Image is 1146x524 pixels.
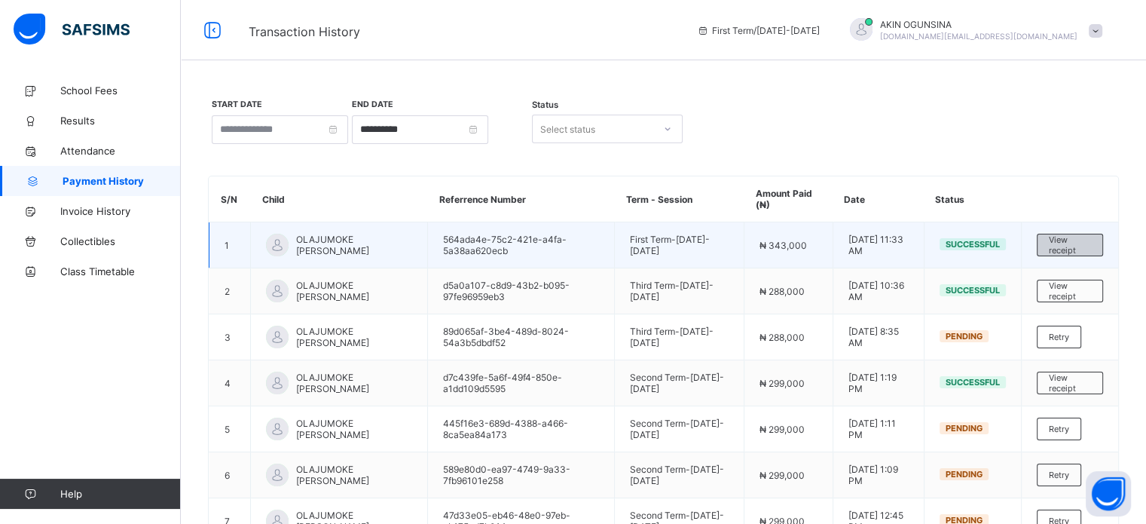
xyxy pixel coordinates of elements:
[924,176,1021,222] th: Status
[428,360,615,406] td: d7c439fe-5a6f-49f4-850e-a1dd109d5595
[946,331,983,342] span: Pending
[60,488,180,500] span: Help
[532,100,558,110] span: Status
[615,176,744,222] th: Term - Session
[296,372,412,394] span: OLAJUMOKE [PERSON_NAME]
[212,100,262,109] label: Start Date
[60,84,181,97] span: School Fees
[428,268,615,314] td: d5a0a107-c8d9-43b2-b095-97fe96959eb3
[833,360,924,406] td: [DATE] 1:19 PM
[880,19,1077,30] span: AKIN OGUNSINA
[14,14,130,45] img: safsims
[833,222,924,268] td: [DATE] 11:33 AM
[251,176,428,222] th: Child
[209,314,251,360] td: 3
[946,377,1000,388] span: Successful
[428,406,615,452] td: 445f16e3-689d-4388-a466-8ca5ea84a173
[833,176,924,222] th: Date
[759,332,805,343] span: ₦ 288,000
[697,25,820,36] span: session/term information
[209,360,251,406] td: 4
[60,265,181,277] span: Class Timetable
[209,452,251,498] td: 6
[60,235,181,247] span: Collectibles
[428,314,615,360] td: 89d065af-3be4-489d-8024-54a3b5dbdf52
[296,464,412,486] span: OLAJUMOKE [PERSON_NAME]
[615,452,744,498] td: Second Term - [DATE]-[DATE]
[428,452,615,498] td: 589e80d0-ea97-4749-9a33-7fb96101e258
[615,406,744,452] td: Second Term - [DATE]-[DATE]
[759,424,805,435] span: ₦ 299,000
[352,100,393,109] label: End Date
[1049,470,1069,480] span: Retry
[759,286,805,297] span: ₦ 288,000
[946,239,1000,250] span: Successful
[428,222,615,268] td: 564ada4e-75c2-421e-a4fa-5a38aa620ecb
[744,176,833,222] th: Amount Paid (₦)
[833,268,924,314] td: [DATE] 10:36 AM
[759,240,807,251] span: ₦ 343,000
[759,470,805,481] span: ₦ 299,000
[296,418,412,440] span: OLAJUMOKE [PERSON_NAME]
[249,24,360,39] span: Transaction History
[1049,372,1091,394] span: View receipt
[946,469,983,480] span: Pending
[759,378,805,389] span: ₦ 299,000
[1049,280,1091,302] span: View receipt
[615,222,744,268] td: First Term - [DATE]-[DATE]
[540,115,595,143] div: Select status
[296,326,412,348] span: OLAJUMOKE [PERSON_NAME]
[833,452,924,498] td: [DATE] 1:09 PM
[880,32,1077,41] span: [DOMAIN_NAME][EMAIL_ADDRESS][DOMAIN_NAME]
[60,115,181,127] span: Results
[60,145,181,157] span: Attendance
[833,406,924,452] td: [DATE] 1:11 PM
[835,18,1110,43] div: AKINOGUNSINA
[296,234,412,256] span: OLAJUMOKE [PERSON_NAME]
[1049,332,1069,342] span: Retry
[296,280,412,302] span: OLAJUMOKE [PERSON_NAME]
[1049,424,1069,434] span: Retry
[63,175,181,187] span: Payment History
[1086,471,1131,516] button: Open asap
[209,176,251,222] th: S/N
[60,205,181,217] span: Invoice History
[209,406,251,452] td: 5
[615,268,744,314] td: Third Term - [DATE]-[DATE]
[428,176,615,222] th: Referrence Number
[209,268,251,314] td: 2
[946,423,983,434] span: Pending
[615,360,744,406] td: Second Term - [DATE]-[DATE]
[209,222,251,268] td: 1
[1049,234,1091,256] span: View receipt
[946,285,1000,296] span: Successful
[615,314,744,360] td: Third Term - [DATE]-[DATE]
[833,314,924,360] td: [DATE] 8:35 AM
